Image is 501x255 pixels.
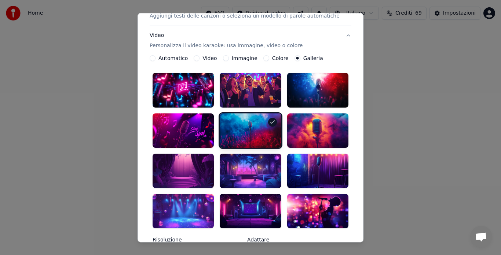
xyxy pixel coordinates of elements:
label: Colore [272,56,289,61]
label: Video [202,56,217,61]
label: Automatico [158,56,188,61]
label: Galleria [303,56,323,61]
label: Adattare [247,237,321,242]
button: VideoPersonalizza il video karaoke: usa immagine, video o colore [150,26,351,56]
div: Video [150,32,303,50]
p: Aggiungi testi delle canzoni o seleziona un modello di parole automatiche [150,13,340,20]
p: Personalizza il video karaoke: usa immagine, video o colore [150,42,303,50]
label: Immagine [232,56,257,61]
label: Risoluzione [153,237,244,242]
